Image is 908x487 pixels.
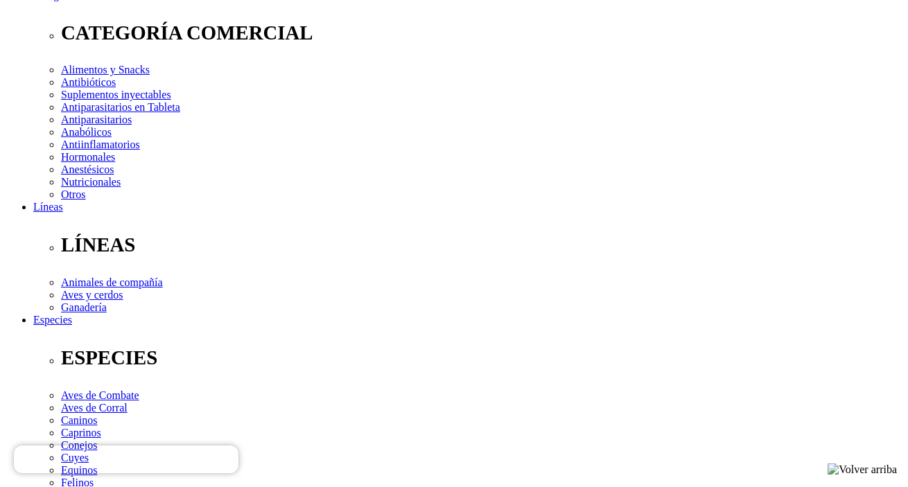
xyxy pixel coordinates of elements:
[828,463,897,476] img: Volver arriba
[61,346,902,369] p: ESPECIES
[61,389,139,401] a: Aves de Combate
[61,176,121,188] a: Nutricionales
[61,276,163,288] a: Animales de compañía
[61,126,112,138] a: Anabólicos
[61,76,116,88] a: Antibióticos
[61,114,132,125] a: Antiparasitarios
[61,439,97,451] a: Conejos
[61,464,97,476] a: Equinos
[61,414,97,426] a: Caninos
[61,139,140,150] a: Antiinflamatorios
[33,201,63,213] a: Líneas
[61,233,902,256] p: LÍNEAS
[61,301,107,313] a: Ganadería
[61,101,180,113] a: Antiparasitarios en Tableta
[61,64,150,76] a: Alimentos y Snacks
[61,402,128,414] a: Aves de Corral
[61,21,902,44] p: CATEGORÍA COMERCIAL
[33,314,72,326] a: Especies
[14,445,238,473] iframe: Brevo live chat
[61,289,123,301] a: Aves y cerdos
[61,89,171,100] a: Suplementos inyectables
[61,427,101,439] a: Caprinos
[61,163,114,175] a: Anestésicos
[61,151,115,163] a: Hormonales
[61,188,86,200] a: Otros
